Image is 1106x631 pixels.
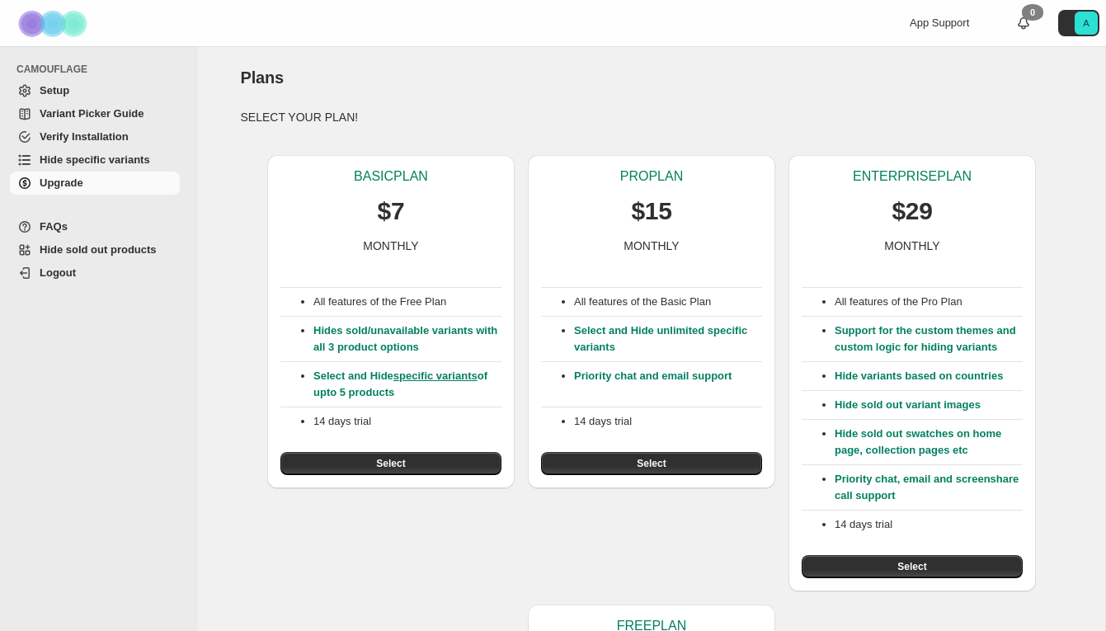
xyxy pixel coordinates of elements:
p: $7 [378,195,405,228]
span: Avatar with initials A [1075,12,1098,35]
span: Setup [40,84,69,97]
div: 0 [1022,4,1043,21]
span: Logout [40,266,76,279]
p: Hides sold/unavailable variants with all 3 product options [313,323,501,356]
p: MONTHLY [363,238,418,254]
p: $29 [892,195,932,228]
p: ENTERPRISE PLAN [853,168,972,185]
img: Camouflage [13,1,96,46]
span: Hide specific variants [40,153,150,166]
text: A [1083,18,1090,28]
p: Priority chat, email and screenshare call support [835,471,1023,504]
a: Hide specific variants [10,148,180,172]
p: MONTHLY [624,238,679,254]
span: CAMOUFLAGE [16,63,186,76]
p: PRO PLAN [620,168,683,185]
span: Select [897,560,926,573]
p: 14 days trial [313,413,501,430]
button: Select [802,555,1023,578]
a: Verify Installation [10,125,180,148]
p: 14 days trial [835,516,1023,533]
p: Priority chat and email support [574,368,762,401]
p: Hide sold out variant images [835,397,1023,413]
span: App Support [910,16,969,29]
a: 0 [1015,15,1032,31]
a: Setup [10,79,180,102]
span: Select [637,457,666,470]
p: Support for the custom themes and custom logic for hiding variants [835,323,1023,356]
span: Variant Picker Guide [40,107,144,120]
a: Variant Picker Guide [10,102,180,125]
a: Logout [10,261,180,285]
a: FAQs [10,215,180,238]
p: All features of the Pro Plan [835,294,1023,310]
p: Hide sold out swatches on home page, collection pages etc [835,426,1023,459]
p: Select and Hide of upto 5 products [313,368,501,401]
p: $15 [631,195,671,228]
p: All features of the Free Plan [313,294,501,310]
p: 14 days trial [574,413,762,430]
button: Select [280,452,501,475]
p: All features of the Basic Plan [574,294,762,310]
span: FAQs [40,220,68,233]
a: specific variants [393,370,478,382]
span: Plans [241,68,284,87]
a: Upgrade [10,172,180,195]
a: Hide sold out products [10,238,180,261]
p: Select and Hide unlimited specific variants [574,323,762,356]
p: MONTHLY [884,238,939,254]
p: BASIC PLAN [354,168,428,185]
span: Verify Installation [40,130,129,143]
button: Avatar with initials A [1058,10,1099,36]
p: Hide variants based on countries [835,368,1023,384]
button: Select [541,452,762,475]
span: Upgrade [40,177,83,189]
span: Hide sold out products [40,243,157,256]
p: SELECT YOUR PLAN! [241,109,1063,125]
span: Select [376,457,405,470]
